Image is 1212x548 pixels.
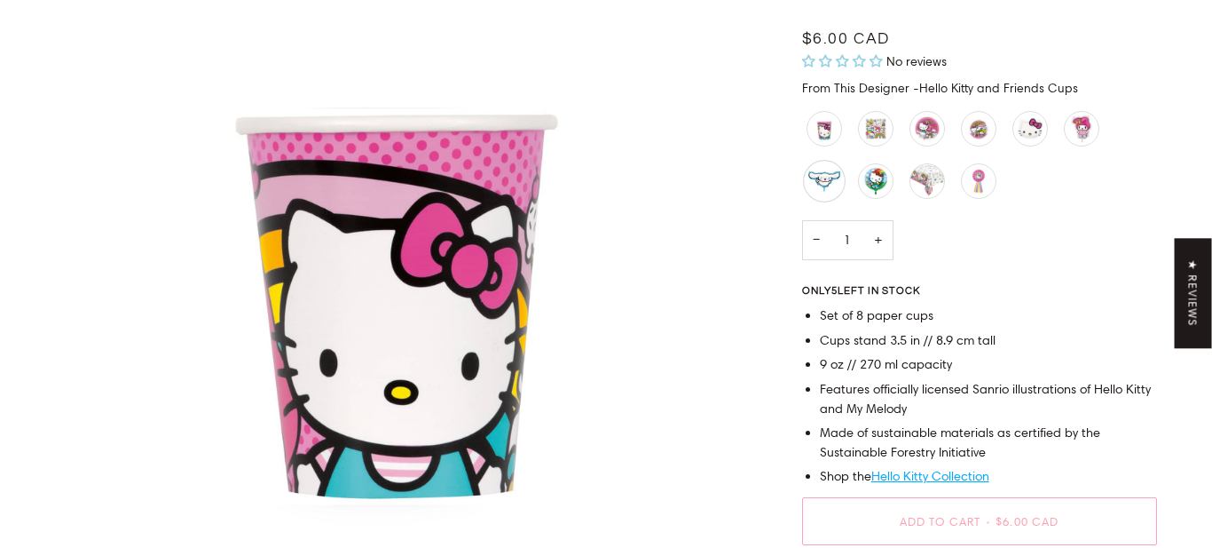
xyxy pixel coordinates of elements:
li: Hello Kitty Face Plate [1008,107,1052,151]
li: Made of sustainable materials as certified by the Sustainable Forestry Initiative [820,424,1157,463]
li: Hello Kitty and Friends Table Cover [905,159,949,203]
input: Quantity [802,220,893,260]
span: • [981,514,996,528]
li: Hello Kitty and Friends Napkins - Large [854,107,898,151]
li: Hello Kitty and Friends Cups [802,107,846,151]
li: Cinnamoroll Balloon [802,159,846,203]
li: Hello Kitty and Friends Plates - Small [956,107,1001,151]
span: Add to Cart [900,514,981,528]
li: Hello Kitty Birthday Girl Badge [956,159,1001,203]
li: Cups stand 3.5 in // 8.9 cm tall [820,331,1157,351]
button: Increase quantity [863,220,893,260]
li: Hello Kitty Rainbow Balloon [854,159,898,203]
span: $6.00 CAD [802,31,890,47]
li: Features officially licensed Sanrio illustrations of Hello Kitty and My Melody [820,380,1157,419]
span: - [913,80,919,96]
div: Click to open Judge.me floating reviews tab [1175,238,1212,348]
span: 5 [831,286,838,296]
span: $6.00 CAD [996,514,1059,528]
span: From This Designer [802,80,909,96]
span: No reviews [886,53,947,69]
li: Hello Kitty and Friends Plates - Large [905,107,949,151]
span: Hello Kitty and Friends Cups [913,80,1078,96]
li: Set of 8 paper cups [820,306,1157,326]
p: Shop the [820,467,1157,487]
button: Decrease quantity [802,220,830,260]
a: Hello Kitty Collection [871,468,989,484]
button: Add to Cart [802,497,1157,545]
li: My Melody Balloon [1059,107,1104,151]
span: Only left in stock [802,286,929,297]
li: 9 oz // 270 ml capacity [820,355,1157,375]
